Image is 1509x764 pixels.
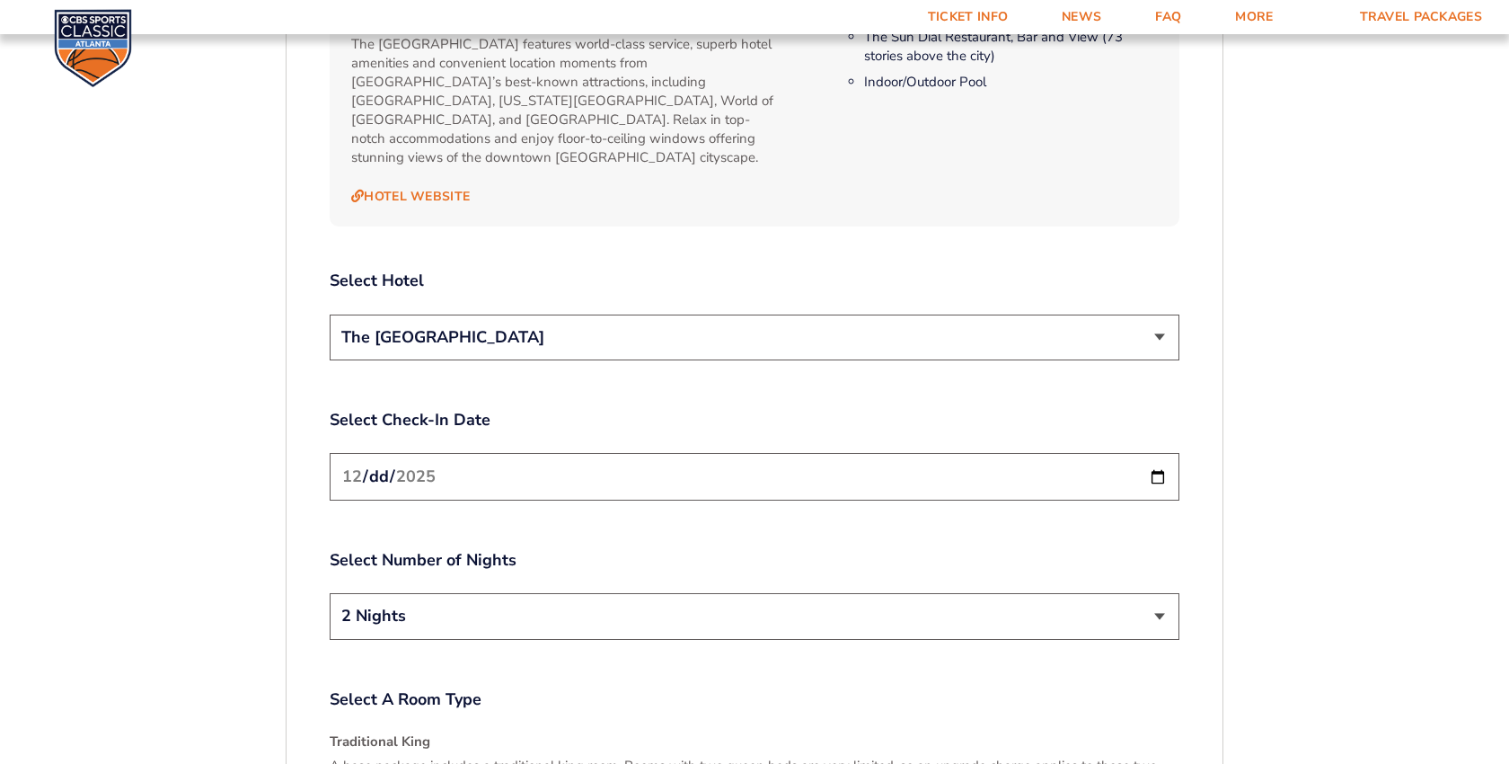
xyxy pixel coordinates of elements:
[351,189,470,205] a: Hotel Website
[54,9,132,87] img: CBS Sports Classic
[330,270,1179,292] label: Select Hotel
[330,688,1179,711] label: Select A Room Type
[330,549,1179,572] label: Select Number of Nights
[330,733,1179,751] h4: Traditional King
[864,28,1158,66] li: The Sun Dial Restaurant, Bar and View (73 stories above the city)
[351,35,781,167] p: The [GEOGRAPHIC_DATA] features world-class service, superb hotel amenities and convenient locatio...
[330,409,1179,431] label: Select Check-In Date
[864,73,1158,92] li: Indoor/Outdoor Pool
